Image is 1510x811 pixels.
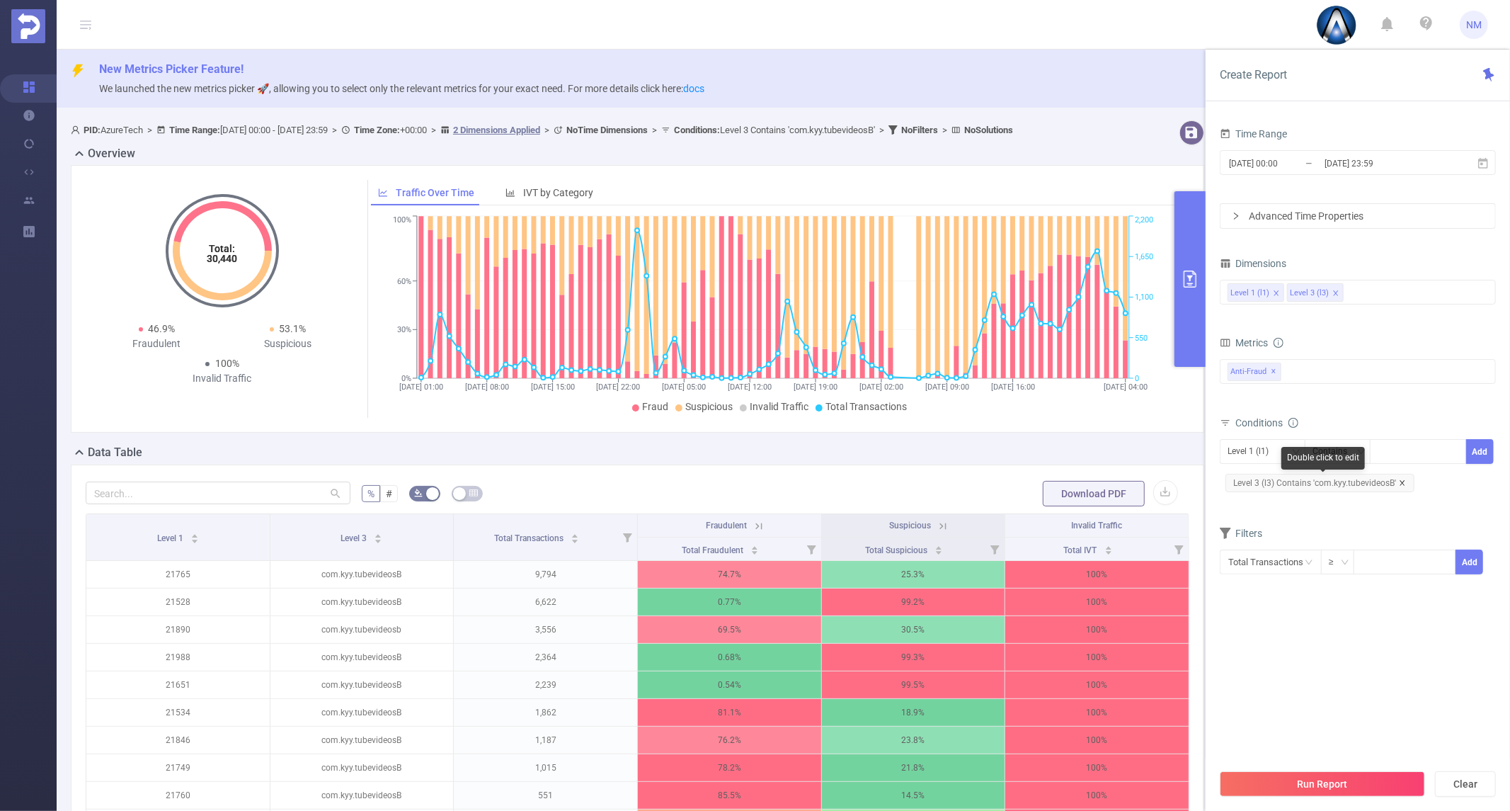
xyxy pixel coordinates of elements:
[210,243,236,254] tspan: Total:
[964,125,1013,135] b: No Solutions
[934,544,943,552] div: Sort
[935,544,943,548] i: icon: caret-up
[354,125,400,135] b: Time Zone:
[642,401,668,412] span: Fraud
[683,83,704,94] a: docs
[454,699,637,726] p: 1,862
[427,125,440,135] span: >
[454,644,637,671] p: 2,364
[596,382,640,392] tspan: [DATE] 22:00
[794,382,837,392] tspan: [DATE] 19:00
[1072,521,1123,531] span: Invalid Traffic
[638,561,821,588] p: 74.7%
[1228,440,1279,463] div: Level 1 (l1)
[1064,545,1099,555] span: Total IVT
[1135,216,1153,225] tspan: 2,200
[1135,252,1153,261] tspan: 1,650
[86,782,270,809] p: 21760
[99,83,704,94] span: We launched the new metrics picker 🚀, allowing you to select only the relevant metrics for your e...
[925,382,969,392] tspan: [DATE] 09:00
[1005,644,1189,671] p: 100%
[822,589,1005,616] p: 99.2%
[270,754,454,781] p: com.kyy.tubevideosB
[454,561,637,588] p: 9,794
[866,545,930,555] span: Total Suspicious
[1273,290,1280,298] i: icon: close
[11,9,45,43] img: Protected Media
[86,616,270,643] p: 21890
[1169,538,1189,560] i: Filter menu
[86,589,270,616] p: 21528
[270,699,454,726] p: com.kyy.tubevideosB
[86,644,270,671] p: 21988
[270,616,454,643] p: com.kyy.tubevideosb
[157,371,288,386] div: Invalid Traffic
[935,549,943,553] i: icon: caret-down
[270,782,454,809] p: com.kyy.tubevideosB
[875,125,888,135] span: >
[571,532,579,540] div: Sort
[822,561,1005,588] p: 25.3%
[1287,283,1344,302] li: Level 3 (l3)
[889,521,931,531] span: Suspicious
[270,644,454,671] p: com.kyy.tubevideosB
[1005,671,1189,698] p: 100%
[825,401,907,412] span: Total Transactions
[270,671,454,698] p: com.kyy.tubevideosB
[454,616,637,643] p: 3,556
[1135,334,1148,343] tspan: 550
[71,64,85,78] i: icon: thunderbolt
[1220,771,1425,797] button: Run Report
[86,727,270,754] p: 21846
[1230,284,1269,302] div: Level 1 (l1)
[222,336,353,351] div: Suspicious
[454,671,637,698] p: 2,239
[1225,474,1414,492] span: Level 3 (l3) Contains 'com.kyy.tubevideosB'
[638,782,821,809] p: 85.5%
[1271,363,1277,380] span: ✕
[822,754,1005,781] p: 21.8%
[386,488,392,499] span: #
[985,538,1005,560] i: Filter menu
[938,125,951,135] span: >
[638,754,821,781] p: 78.2%
[1005,727,1189,754] p: 100%
[454,782,637,809] p: 551
[571,532,579,536] i: icon: caret-up
[1288,418,1298,428] i: icon: info-circle
[270,589,454,616] p: com.kyy.tubevideosB
[99,62,244,76] span: New Metrics Picker Feature!
[638,671,821,698] p: 0.54%
[1228,154,1342,173] input: Start date
[453,125,540,135] u: 2 Dimensions Applied
[454,727,637,754] p: 1,187
[469,489,478,497] i: icon: table
[1312,440,1357,463] div: Contains
[1466,439,1494,464] button: Add
[859,382,903,392] tspan: [DATE] 02:00
[157,533,185,543] span: Level 1
[397,326,411,335] tspan: 30%
[454,754,637,781] p: 1,015
[1104,382,1148,392] tspan: [DATE] 04:00
[1232,212,1240,220] i: icon: right
[648,125,661,135] span: >
[378,188,388,198] i: icon: line-chart
[71,125,1013,135] span: AzureTech [DATE] 00:00 - [DATE] 23:59 +00:00
[801,538,821,560] i: Filter menu
[328,125,341,135] span: >
[638,589,821,616] p: 0.77%
[341,533,370,543] span: Level 3
[505,188,515,198] i: icon: bar-chart
[991,382,1035,392] tspan: [DATE] 16:00
[84,125,101,135] b: PID:
[638,699,821,726] p: 81.1%
[86,482,350,504] input: Search...
[86,561,270,588] p: 21765
[1220,258,1286,269] span: Dimensions
[1220,337,1268,348] span: Metrics
[822,699,1005,726] p: 18.9%
[454,589,637,616] p: 6,622
[86,671,270,698] p: 21651
[270,727,454,754] p: com.kyy.tubevideosB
